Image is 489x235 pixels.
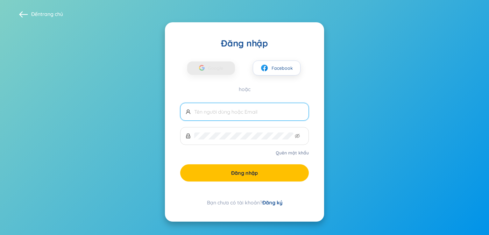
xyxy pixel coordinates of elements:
[295,133,300,139] span: mắt không nhìn thấy được
[272,65,293,71] font: Facebook
[262,199,282,206] a: Đăng ký
[187,61,235,75] button: Google
[31,11,40,17] font: Đến
[40,11,63,17] a: trang chủ
[260,64,268,72] img: facebook
[186,133,191,139] span: khóa
[231,170,258,176] font: Đăng nhập
[221,38,268,49] font: Đăng nhập
[194,108,303,115] input: Tên người dùng hoặc Email
[239,86,251,92] font: hoặc
[186,109,191,114] span: người dùng
[276,150,309,156] a: Quên mật khẩu
[207,199,262,206] font: Bạn chưa có tài khoản?
[253,61,301,75] button: facebookFacebook
[180,164,309,182] button: Đăng nhập
[208,65,223,71] font: Google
